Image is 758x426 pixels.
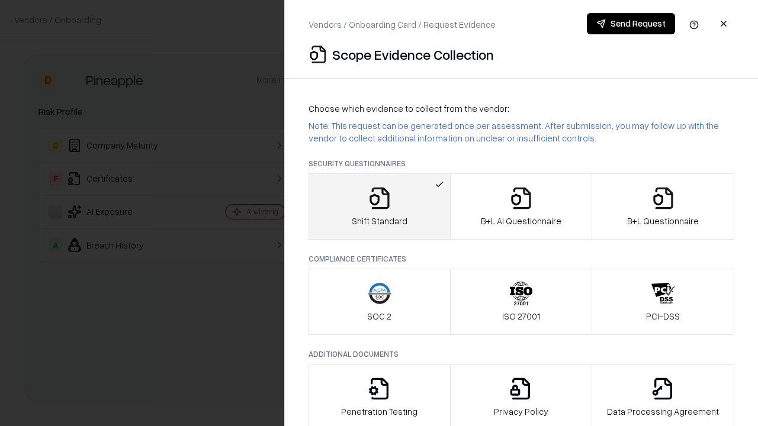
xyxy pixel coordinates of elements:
p: Additional Documents [309,349,734,359]
p: Shift Standard [352,215,407,227]
p: Vendors / Onboarding Card / Request Evidence [309,18,496,31]
p: B+L AI Questionnaire [481,215,561,227]
button: B+L Questionnaire [592,173,734,240]
p: PCI-DSS [646,310,680,322]
p: Privacy Policy [494,405,548,418]
p: Choose which evidence to collect from the vendor: [309,102,734,115]
p: SOC 2 [367,310,391,322]
button: ISO 27001 [450,269,593,335]
p: B+L Questionnaire [627,215,699,227]
button: Send Request [587,13,675,34]
p: Security Questionnaires [309,159,734,169]
button: B+L AI Questionnaire [450,173,593,240]
button: SOC 2 [309,269,451,335]
button: Shift Standard [309,173,451,240]
p: Note: This request can be generated once per assessment. After submission, you may follow up with... [309,120,734,144]
p: Data Processing Agreement [607,405,719,418]
p: ISO 27001 [502,310,540,322]
button: PCI-DSS [592,269,734,335]
p: Compliance Certificates [309,254,734,264]
p: Scope Evidence Collection [332,45,494,64]
p: Penetration Testing [341,405,417,418]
